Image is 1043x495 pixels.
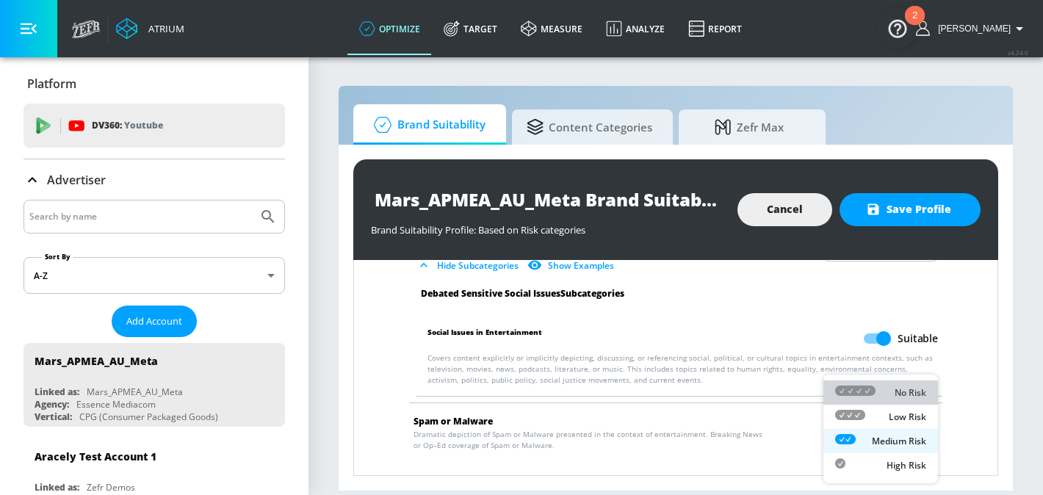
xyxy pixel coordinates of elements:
p: High Risk [887,459,926,472]
button: Open Resource Center, 2 new notifications [877,7,918,48]
p: Low Risk [889,411,926,424]
p: No Risk [895,386,926,400]
p: Medium Risk [872,435,926,448]
div: 2 [912,15,917,35]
